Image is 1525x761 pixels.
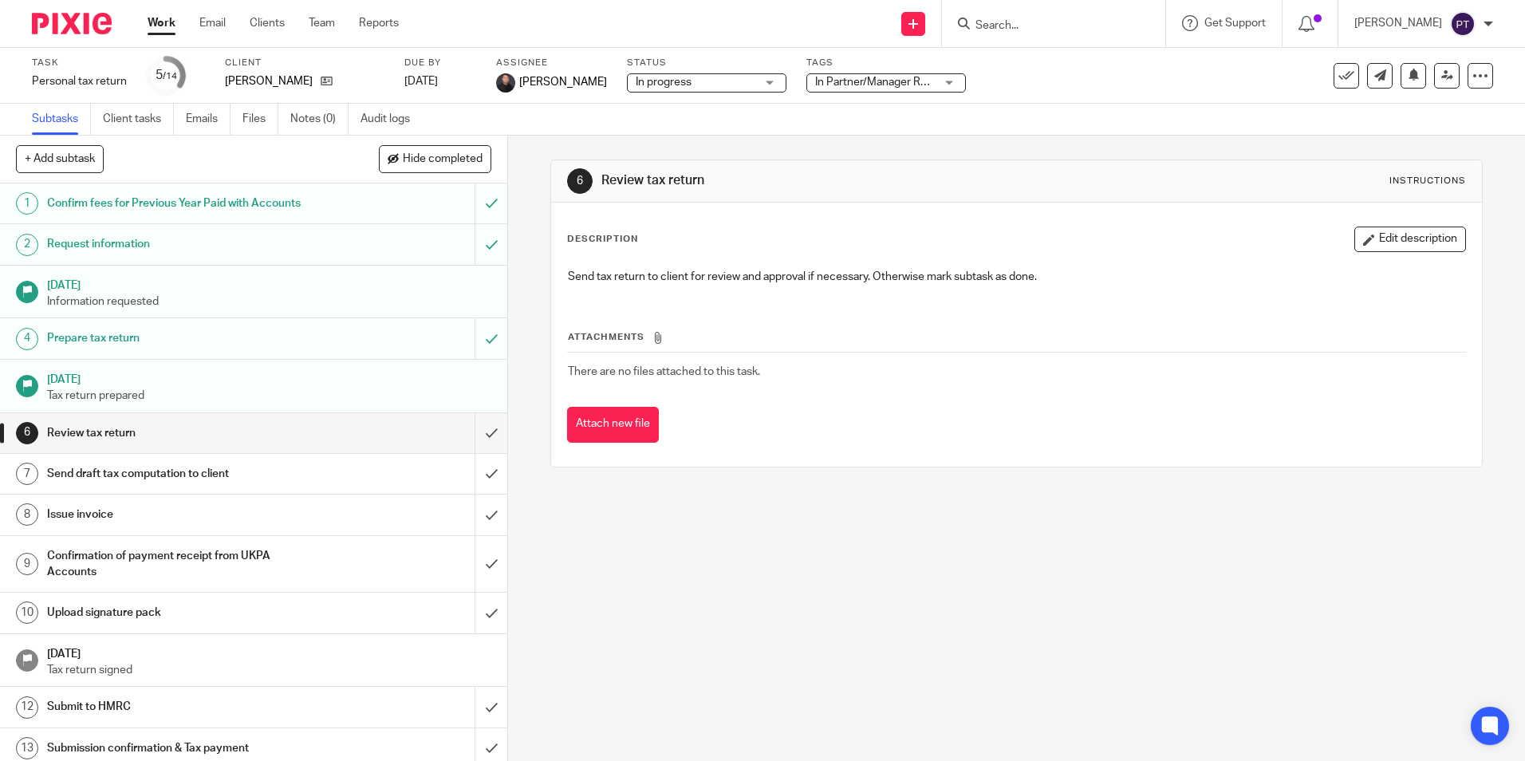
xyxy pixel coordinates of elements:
p: Tax return signed [47,662,492,678]
label: Due by [404,57,476,69]
label: Task [32,57,127,69]
h1: [DATE] [47,368,492,388]
a: Files [242,104,278,135]
div: 1 [16,192,38,215]
a: Reports [359,15,399,31]
h1: Send draft tax computation to client [47,462,321,486]
div: 8 [16,503,38,526]
div: 6 [567,168,593,194]
img: My%20Photo.jpg [496,73,515,93]
span: [PERSON_NAME] [519,74,607,90]
p: Information requested [47,294,492,310]
label: Status [627,57,786,69]
button: Edit description [1354,227,1466,252]
button: Attach new file [567,407,659,443]
h1: [DATE] [47,274,492,294]
p: [PERSON_NAME] [1354,15,1442,31]
div: 2 [16,234,38,256]
label: Client [225,57,384,69]
a: Team [309,15,335,31]
span: [DATE] [404,76,438,87]
h1: Prepare tax return [47,326,321,350]
h1: Review tax return [47,421,321,445]
p: Send tax return to client for review and approval if necessary. Otherwise mark subtask as done. [568,269,1464,285]
small: /14 [163,72,177,81]
input: Search [974,19,1117,34]
img: svg%3E [1450,11,1476,37]
div: 6 [16,422,38,444]
h1: [DATE] [47,642,492,662]
div: Personal tax return [32,73,127,89]
a: Client tasks [103,104,174,135]
div: 10 [16,601,38,624]
div: Instructions [1389,175,1466,187]
p: Description [567,233,638,246]
label: Tags [806,57,966,69]
div: 12 [16,696,38,719]
h1: Issue invoice [47,503,321,526]
h1: Submission confirmation & Tax payment [47,736,321,760]
a: Work [148,15,175,31]
a: Email [199,15,226,31]
p: Tax return prepared [47,388,492,404]
div: 5 [156,66,177,85]
img: Pixie [32,13,112,34]
button: + Add subtask [16,145,104,172]
label: Assignee [496,57,607,69]
a: Notes (0) [290,104,349,135]
h1: Review tax return [601,172,1050,189]
div: 9 [16,553,38,575]
a: Emails [186,104,231,135]
h1: Confirmation of payment receipt from UKPA Accounts [47,544,321,585]
p: [PERSON_NAME] [225,73,313,89]
div: 4 [16,328,38,350]
span: In progress [636,77,692,88]
span: Get Support [1204,18,1266,29]
span: In Partner/Manager Review [815,77,949,88]
a: Audit logs [361,104,422,135]
div: 13 [16,737,38,759]
h1: Request information [47,232,321,256]
a: Clients [250,15,285,31]
h1: Submit to HMRC [47,695,321,719]
button: Hide completed [379,145,491,172]
div: 7 [16,463,38,485]
span: Attachments [568,333,644,341]
a: Subtasks [32,104,91,135]
h1: Confirm fees for Previous Year Paid with Accounts [47,191,321,215]
span: There are no files attached to this task. [568,366,760,377]
h1: Upload signature pack [47,601,321,625]
span: Hide completed [403,153,483,166]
